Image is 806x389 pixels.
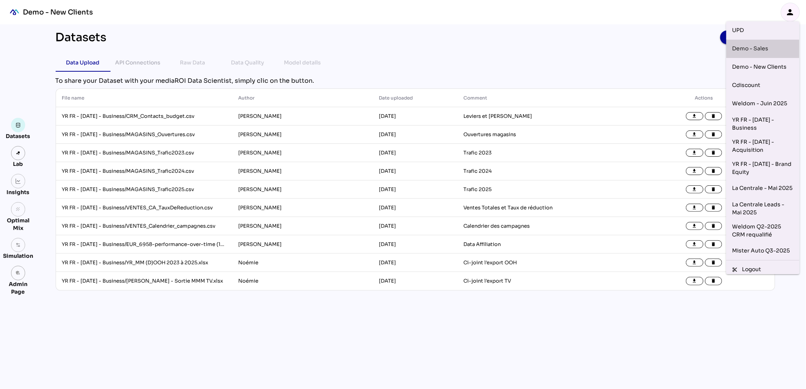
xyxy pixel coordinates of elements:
[284,58,321,67] div: Model details
[457,162,633,180] td: Trafic 2024
[692,150,697,156] i: file_download
[732,98,793,110] div: Weldom - Juin 2025
[231,58,264,67] div: Data Quality
[692,223,697,229] i: file_download
[232,235,373,254] td: [PERSON_NAME]
[23,8,93,17] div: Demo - New Clients
[232,89,373,107] th: Author
[692,169,697,174] i: file_download
[692,242,697,247] i: file_download
[742,265,793,273] div: Logout
[457,199,633,217] td: Ventes Totales et Taux de réduction
[232,107,373,125] td: [PERSON_NAME]
[56,180,232,199] td: YR FR - [DATE] - Business/MAGASINS_Trafic2025.csv
[711,278,716,284] i: delete
[56,76,775,85] div: To share your Dataset with your mediaROI Data Scientist, simply clic on the button.
[16,151,21,156] img: lab.svg
[373,254,458,272] td: [DATE]
[720,31,775,44] button: Share a Dataset
[711,205,716,211] i: delete
[732,223,793,239] div: Weldom Q2-2025 CRM requalifié
[232,162,373,180] td: [PERSON_NAME]
[711,242,716,247] i: delete
[373,89,458,107] th: Date uploaded
[56,144,232,162] td: YR FR - [DATE] - Business/MAGASINS_Trafic2023.csv
[16,178,21,184] img: graph.svg
[711,150,716,156] i: delete
[373,180,458,199] td: [DATE]
[457,217,633,235] td: Calendrier des campagnes
[786,8,795,17] i: person
[3,217,33,232] div: Optimal Mix
[711,132,716,137] i: delete
[732,24,793,37] div: UPD
[56,89,232,107] th: File name
[732,79,793,92] div: Cdiscount
[711,260,716,265] i: delete
[732,61,793,73] div: Demo - New Clients
[16,207,21,212] i: grain
[3,280,33,296] div: Admin Page
[732,245,793,257] div: Mister Auto Q3-2025
[56,199,232,217] td: YR FR - [DATE] - Business/VENTES_CA_TauxDeReduction.csv
[373,107,458,125] td: [DATE]
[232,144,373,162] td: [PERSON_NAME]
[457,125,633,144] td: Ouvertures magasins
[232,125,373,144] td: [PERSON_NAME]
[16,270,21,276] i: admin_panel_settings
[232,272,373,290] td: Noémie
[732,267,738,272] i: content_cut
[732,138,793,154] div: YR FR - [DATE] - Acquisition
[732,160,793,176] div: YR FR - [DATE] - Brand Equity
[373,272,458,290] td: [DATE]
[373,144,458,162] td: [DATE]
[692,132,697,137] i: file_download
[373,235,458,254] td: [DATE]
[115,58,160,67] div: API Connections
[373,162,458,180] td: [DATE]
[692,187,697,192] i: file_download
[232,217,373,235] td: [PERSON_NAME]
[232,254,373,272] td: Noémie
[692,260,697,265] i: file_download
[457,144,633,162] td: Trafic 2023
[10,160,27,168] div: Lab
[66,58,100,67] div: Data Upload
[56,217,232,235] td: YR FR - [DATE] - Business/VENTES_Calendrier_campagnes.csv
[711,187,716,192] i: delete
[232,199,373,217] td: [PERSON_NAME]
[3,252,33,260] div: Simulation
[56,125,232,144] td: YR FR - [DATE] - Business/MAGASINS_Ouvertures.csv
[6,4,23,21] div: mediaROI
[457,254,633,272] td: Ci-joint l'export OOH
[373,217,458,235] td: [DATE]
[692,205,697,211] i: file_download
[711,169,716,174] i: delete
[373,199,458,217] td: [DATE]
[692,278,697,284] i: file_download
[56,235,232,254] td: YR FR - [DATE] - Business/EUR_6958-performance-over-time (1).csv
[56,272,232,290] td: YR FR - [DATE] - Business/[PERSON_NAME] - Sortie MMM TV.xlsx
[634,89,775,107] th: Actions
[457,180,633,199] td: Trafic 2025
[711,223,716,229] i: delete
[6,132,30,140] div: Datasets
[457,89,633,107] th: Comment
[457,272,633,290] td: Ci-joint l'export TV
[56,162,232,180] td: YR FR - [DATE] - Business/MAGASINS_Trafic2024.csv
[56,254,232,272] td: YR FR - [DATE] - Business/YR_MM (D)OOH 2023 à 2025.xlsx
[232,180,373,199] td: [PERSON_NAME]
[711,114,716,119] i: delete
[16,122,21,128] img: data.svg
[16,243,21,248] img: settings.svg
[180,58,205,67] div: Raw Data
[732,201,793,217] div: La Centrale Leads - Mai 2025
[732,43,793,55] div: Demo - Sales
[7,188,30,196] div: Insights
[692,114,697,119] i: file_download
[56,107,232,125] td: YR FR - [DATE] - Business/CRM_Contacts_budget.csv
[732,182,793,194] div: La Centrale - Mai 2025
[373,125,458,144] td: [DATE]
[457,107,633,125] td: Leviers et [PERSON_NAME]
